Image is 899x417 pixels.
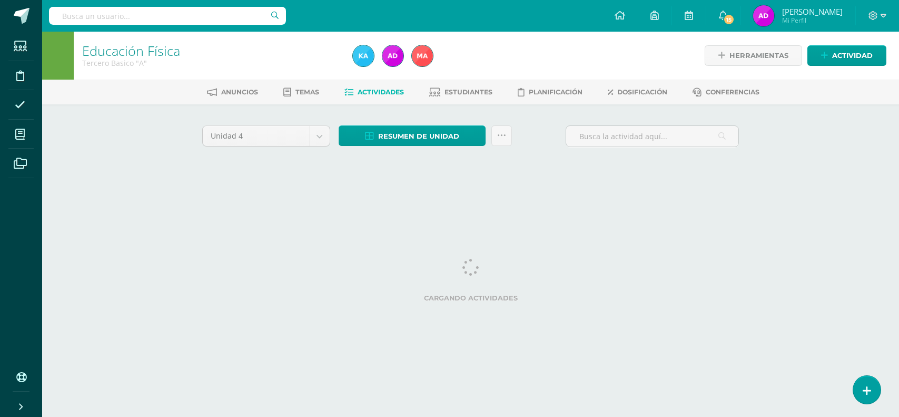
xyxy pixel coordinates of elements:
span: Estudiantes [444,88,492,96]
a: Conferencias [693,84,759,101]
input: Busca la actividad aquí... [566,126,738,147]
a: Educación Física [82,42,180,60]
span: Resumen de unidad [378,127,459,146]
img: 1433acba746ca71e26ff7845945f829b.png [753,5,774,26]
span: Actividad [832,46,873,65]
label: Cargando actividades [202,294,739,302]
input: Busca un usuario... [49,7,286,25]
a: Dosificación [608,84,667,101]
span: Herramientas [729,46,788,65]
a: Herramientas [705,45,802,66]
span: [PERSON_NAME] [782,6,843,17]
span: Planificación [529,88,582,96]
a: Planificación [518,84,582,101]
span: Unidad 4 [211,126,302,146]
img: 258196113818b181416f1cb94741daed.png [353,45,374,66]
a: Resumen de unidad [339,125,486,146]
span: Actividades [358,88,404,96]
a: Unidad 4 [203,126,330,146]
span: Anuncios [221,88,258,96]
span: Temas [295,88,319,96]
a: Anuncios [207,84,258,101]
h1: Educación Física [82,43,340,58]
span: 15 [723,14,735,25]
div: Tercero Basico 'A' [82,58,340,68]
span: Dosificación [617,88,667,96]
span: Mi Perfil [782,16,843,25]
a: Actividades [344,84,404,101]
a: Temas [283,84,319,101]
span: Conferencias [706,88,759,96]
a: Actividad [807,45,886,66]
img: 0183f867e09162c76e2065f19ee79ccf.png [412,45,433,66]
a: Estudiantes [429,84,492,101]
img: 1433acba746ca71e26ff7845945f829b.png [382,45,403,66]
